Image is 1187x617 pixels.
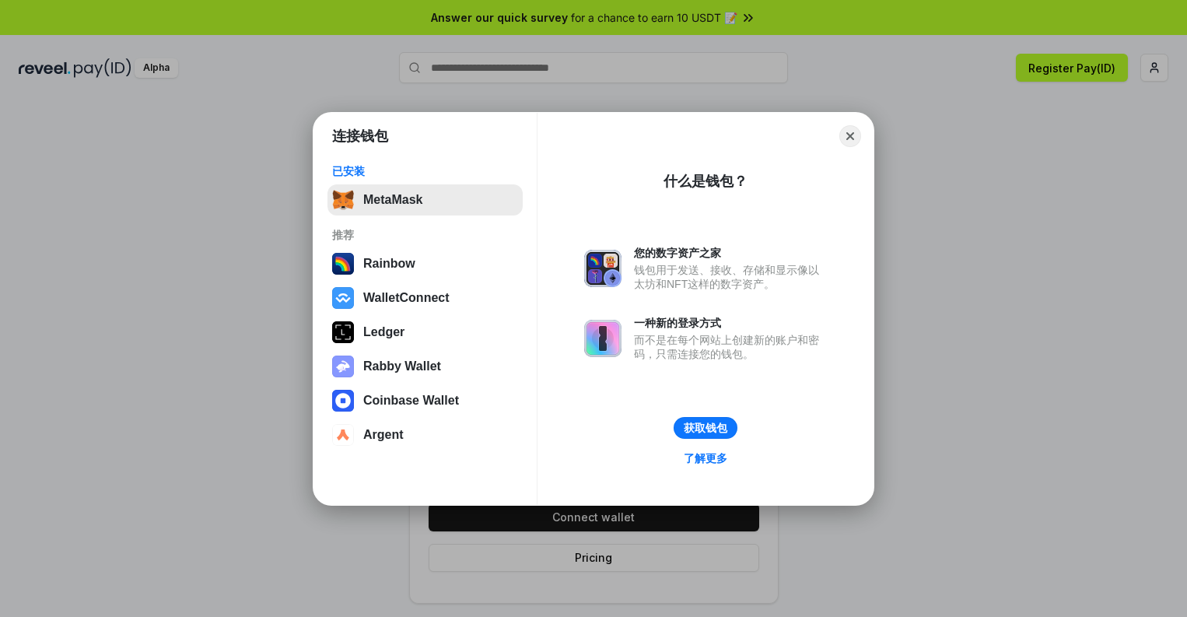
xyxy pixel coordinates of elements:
button: WalletConnect [327,282,523,314]
button: Coinbase Wallet [327,385,523,416]
div: Coinbase Wallet [363,394,459,408]
div: 获取钱包 [684,421,727,435]
img: svg+xml,%3Csvg%20xmlns%3D%22http%3A%2F%2Fwww.w3.org%2F2000%2Fsvg%22%20fill%3D%22none%22%20viewBox... [584,320,622,357]
div: WalletConnect [363,291,450,305]
div: 钱包用于发送、接收、存储和显示像以太坊和NFT这样的数字资产。 [634,263,827,291]
div: 已安装 [332,164,518,178]
div: 推荐 [332,228,518,242]
img: svg+xml,%3Csvg%20width%3D%2228%22%20height%3D%2228%22%20viewBox%3D%220%200%2028%2028%22%20fill%3D... [332,287,354,309]
button: Rabby Wallet [327,351,523,382]
div: Rainbow [363,257,415,271]
div: Rabby Wallet [363,359,441,373]
h1: 连接钱包 [332,127,388,145]
div: 一种新的登录方式 [634,316,827,330]
img: svg+xml,%3Csvg%20xmlns%3D%22http%3A%2F%2Fwww.w3.org%2F2000%2Fsvg%22%20fill%3D%22none%22%20viewBox... [332,356,354,377]
div: Argent [363,428,404,442]
div: 了解更多 [684,451,727,465]
button: Ledger [327,317,523,348]
button: Argent [327,419,523,450]
div: MetaMask [363,193,422,207]
img: svg+xml,%3Csvg%20width%3D%2228%22%20height%3D%2228%22%20viewBox%3D%220%200%2028%2028%22%20fill%3D... [332,424,354,446]
img: svg+xml,%3Csvg%20width%3D%2228%22%20height%3D%2228%22%20viewBox%3D%220%200%2028%2028%22%20fill%3D... [332,390,354,412]
img: svg+xml,%3Csvg%20width%3D%22120%22%20height%3D%22120%22%20viewBox%3D%220%200%20120%20120%22%20fil... [332,253,354,275]
button: Rainbow [327,248,523,279]
div: 您的数字资产之家 [634,246,827,260]
img: svg+xml,%3Csvg%20fill%3D%22none%22%20height%3D%2233%22%20viewBox%3D%220%200%2035%2033%22%20width%... [332,189,354,211]
button: 获取钱包 [674,417,737,439]
img: svg+xml,%3Csvg%20xmlns%3D%22http%3A%2F%2Fwww.w3.org%2F2000%2Fsvg%22%20fill%3D%22none%22%20viewBox... [584,250,622,287]
img: svg+xml,%3Csvg%20xmlns%3D%22http%3A%2F%2Fwww.w3.org%2F2000%2Fsvg%22%20width%3D%2228%22%20height%3... [332,321,354,343]
div: 什么是钱包？ [664,172,748,191]
button: MetaMask [327,184,523,216]
div: Ledger [363,325,404,339]
button: Close [839,125,861,147]
div: 而不是在每个网站上创建新的账户和密码，只需连接您的钱包。 [634,333,827,361]
a: 了解更多 [674,448,737,468]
